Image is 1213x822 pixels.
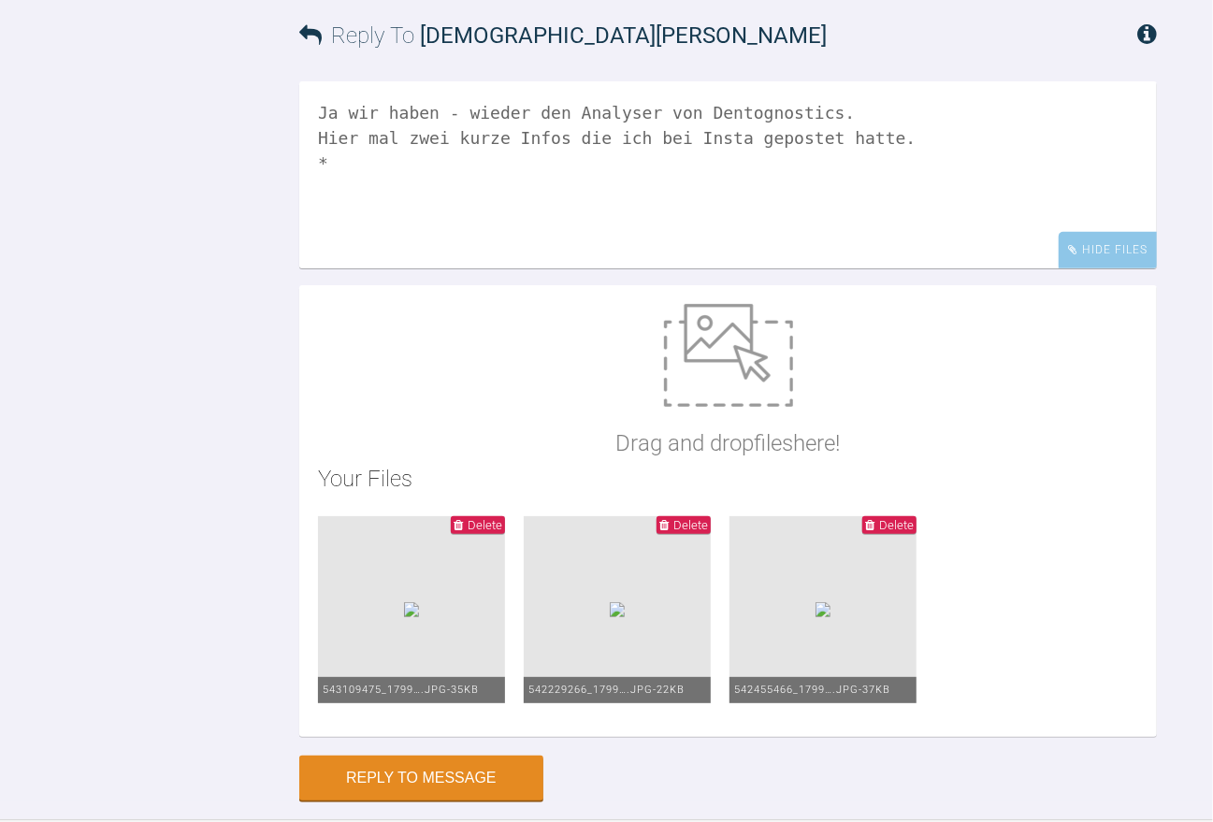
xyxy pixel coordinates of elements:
[616,425,841,461] p: Drag and drop files here!
[610,602,625,617] img: a95d306f-a05a-443e-a345-9cfd88115696
[299,18,827,53] h3: Reply To
[299,81,1157,268] textarea: Ja wir haben - wieder den Analyser von Dentognostics. Hier mal zwei kurze Infos die ich bei Insta...
[879,518,914,532] span: Delete
[1059,232,1157,268] div: Hide Files
[673,518,708,532] span: Delete
[404,602,419,617] img: 49dfb82d-ad3f-48bf-93c3-f1d3e3e6b7ce
[734,684,890,696] span: 542455466_1799….jpg - 37KB
[420,22,827,49] span: [DEMOGRAPHIC_DATA][PERSON_NAME]
[299,756,543,800] button: Reply to Message
[468,518,502,532] span: Delete
[323,684,479,696] span: 543109475_1799….jpg - 35KB
[318,461,1138,497] h2: Your Files
[528,684,685,696] span: 542229266_1799….jpg - 22KB
[816,602,830,617] img: f74f6621-a6f1-4b14-a617-c9a906a40b87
